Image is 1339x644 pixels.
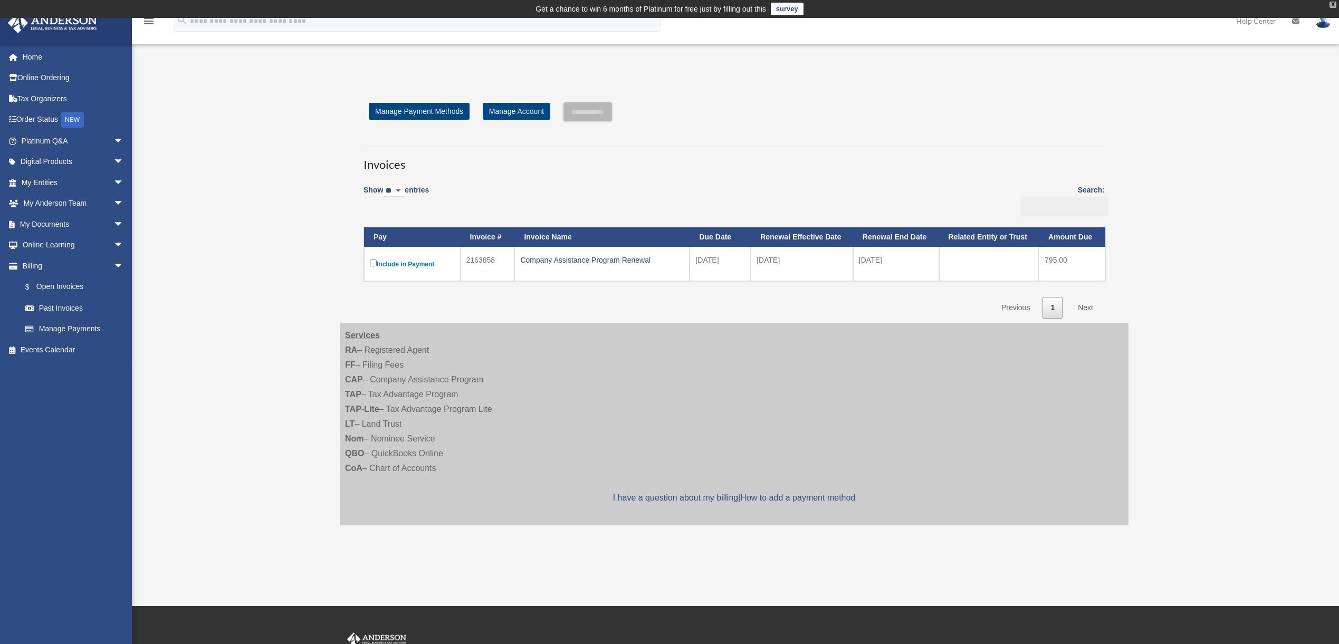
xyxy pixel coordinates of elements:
a: Online Ordering [7,68,140,89]
a: My Anderson Teamarrow_drop_down [7,193,140,214]
td: [DATE] [690,247,751,281]
a: survey [771,3,804,15]
td: 2163858 [461,247,515,281]
div: NEW [61,112,84,128]
td: 795.00 [1039,247,1105,281]
i: menu [142,15,155,27]
strong: TAP-Lite [345,405,379,414]
img: User Pic [1315,13,1331,28]
a: Tax Organizers [7,88,140,109]
label: Search: [1017,184,1105,216]
a: Manage Payment Methods [369,103,470,120]
a: menu [142,18,155,27]
a: I have a question about my billing [613,493,738,502]
th: Due Date: activate to sort column ascending [690,227,751,247]
a: Platinum Q&Aarrow_drop_down [7,130,140,151]
span: $ [31,281,36,294]
a: 1 [1042,297,1063,319]
a: Online Learningarrow_drop_down [7,235,140,256]
img: Anderson Advisors Platinum Portal [5,13,100,33]
a: How to add a payment method [740,493,855,502]
th: Pay: activate to sort column descending [364,227,461,247]
th: Renewal End Date: activate to sort column ascending [853,227,939,247]
strong: RA [345,345,357,354]
span: arrow_drop_down [113,214,135,235]
a: Digital Productsarrow_drop_down [7,151,140,172]
div: – Registered Agent – Filing Fees – Company Assistance Program – Tax Advantage Program – Tax Advan... [340,323,1128,525]
span: arrow_drop_down [113,193,135,215]
a: Billingarrow_drop_down [7,255,135,276]
strong: CoA [345,464,362,473]
label: Show entries [364,184,429,208]
strong: TAP [345,390,361,399]
a: My Documentsarrow_drop_down [7,214,140,235]
strong: Nom [345,434,364,443]
label: Include in Payment [370,257,455,271]
a: Manage Payments [15,319,135,340]
span: arrow_drop_down [113,172,135,194]
a: Next [1070,297,1101,319]
th: Invoice Name: activate to sort column ascending [514,227,690,247]
p: | [345,491,1123,505]
strong: CAP [345,375,363,384]
span: arrow_drop_down [113,130,135,152]
select: Showentries [383,185,405,197]
strong: LT [345,419,355,428]
td: [DATE] [853,247,939,281]
a: $Open Invoices [15,276,129,298]
strong: FF [345,360,356,369]
a: Previous [993,297,1038,319]
input: Search: [1020,197,1108,217]
a: Events Calendar [7,339,140,360]
a: My Entitiesarrow_drop_down [7,172,140,193]
th: Amount Due: activate to sort column ascending [1039,227,1105,247]
a: Order StatusNEW [7,109,140,131]
td: [DATE] [751,247,853,281]
i: search [176,14,188,26]
div: close [1330,2,1336,8]
span: arrow_drop_down [113,235,135,256]
strong: Services [345,331,380,340]
div: Company Assistance Program Renewal [520,253,684,267]
th: Invoice #: activate to sort column ascending [461,227,515,247]
a: Manage Account [483,103,550,120]
span: arrow_drop_down [113,255,135,277]
a: Past Invoices [15,297,135,319]
strong: QBO [345,449,364,458]
th: Related Entity or Trust: activate to sort column ascending [939,227,1039,247]
h3: Invoices [364,147,1105,173]
div: Get a chance to win 6 months of Platinum for free just by filling out this [535,3,766,15]
a: Home [7,46,140,68]
th: Renewal Effective Date: activate to sort column ascending [751,227,853,247]
input: Include in Payment [370,259,377,266]
span: arrow_drop_down [113,151,135,173]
